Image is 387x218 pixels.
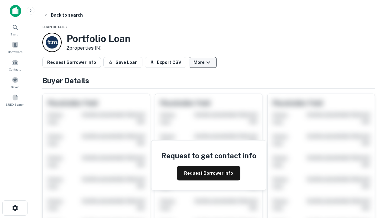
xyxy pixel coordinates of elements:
[42,57,101,68] button: Request Borrower Info
[177,166,240,180] button: Request Borrower Info
[2,92,28,108] a: SREO Search
[8,49,22,54] span: Borrowers
[41,10,85,21] button: Back to search
[189,57,217,68] button: More
[6,102,24,107] span: SREO Search
[161,150,256,161] h4: Request to get contact info
[357,150,387,179] iframe: Chat Widget
[2,21,28,38] a: Search
[67,45,131,52] p: 2 properties (IN)
[10,32,20,37] span: Search
[67,33,131,45] h3: Portfolio Loan
[2,57,28,73] a: Contacts
[145,57,186,68] button: Export CSV
[9,67,21,72] span: Contacts
[2,39,28,55] a: Borrowers
[42,75,375,86] h4: Buyer Details
[42,25,67,29] span: Loan Details
[2,74,28,91] a: Saved
[103,57,142,68] button: Save Loan
[10,5,21,17] img: capitalize-icon.png
[11,84,20,89] span: Saved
